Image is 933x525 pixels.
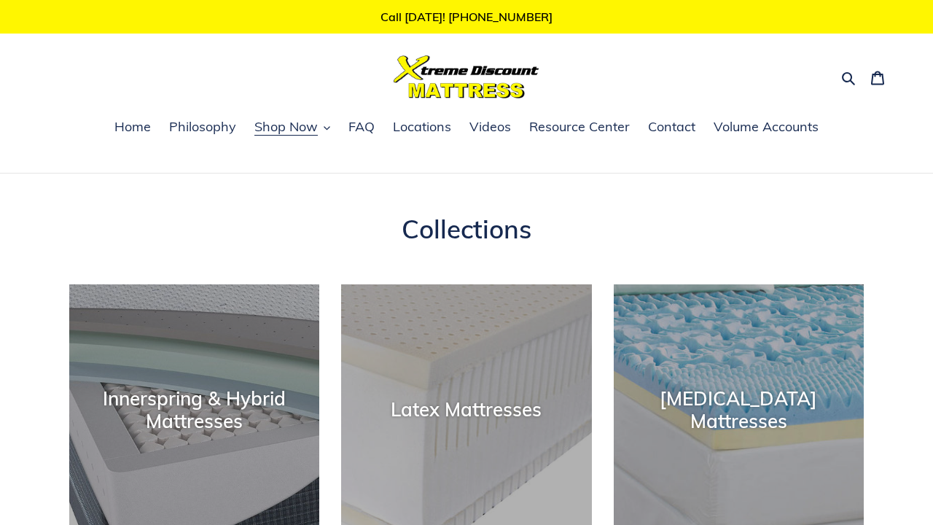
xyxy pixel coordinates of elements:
span: Volume Accounts [714,118,819,136]
a: Resource Center [522,117,637,139]
img: Xtreme Discount Mattress [394,55,539,98]
span: Videos [469,118,511,136]
span: Philosophy [169,118,236,136]
a: Philosophy [162,117,243,139]
a: Locations [386,117,458,139]
a: FAQ [341,117,382,139]
button: Shop Now [247,117,337,139]
span: Locations [393,118,451,136]
span: Shop Now [254,118,318,136]
span: Contact [648,118,695,136]
div: Latex Mattresses [341,399,591,421]
a: Home [107,117,158,139]
div: [MEDICAL_DATA] Mattresses [614,387,864,432]
span: Home [114,118,151,136]
a: Contact [641,117,703,139]
span: FAQ [348,118,375,136]
a: Volume Accounts [706,117,826,139]
a: Videos [462,117,518,139]
h1: Collections [69,214,864,244]
div: Innerspring & Hybrid Mattresses [69,387,319,432]
span: Resource Center [529,118,630,136]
